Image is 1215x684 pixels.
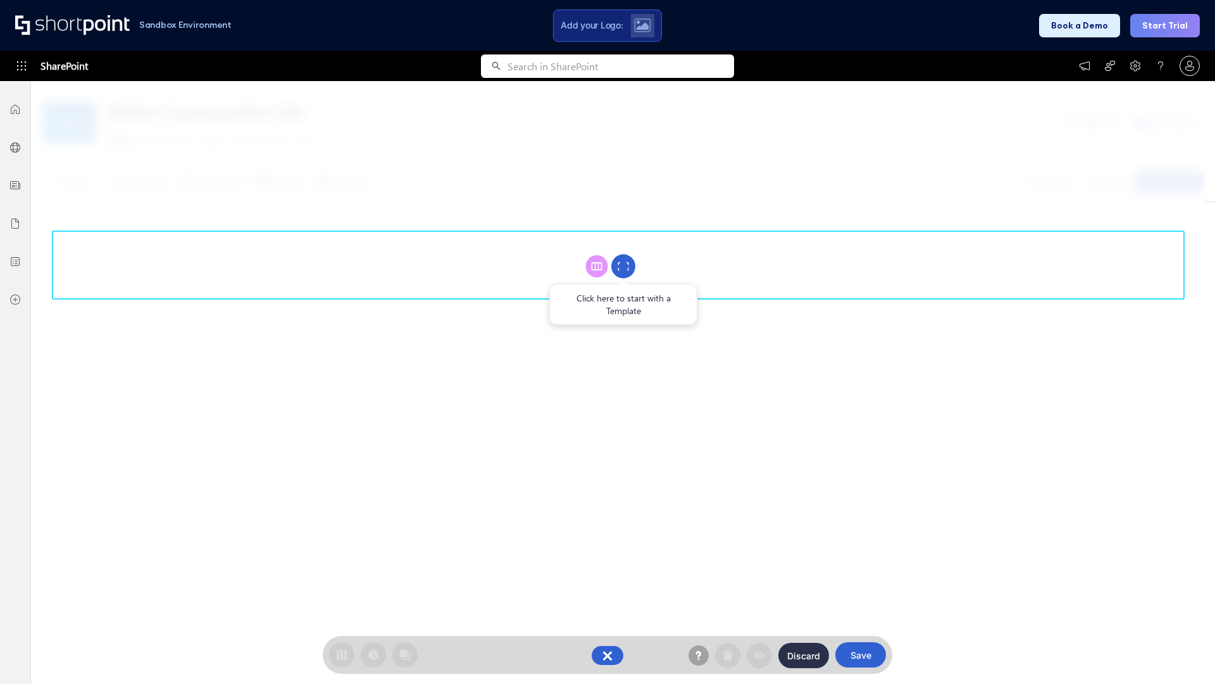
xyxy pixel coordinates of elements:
[508,54,734,78] input: Search in SharePoint
[1152,623,1215,684] iframe: Chat Widget
[561,20,623,31] span: Add your Logo:
[634,18,651,32] img: Upload logo
[1039,14,1120,37] button: Book a Demo
[778,643,829,668] button: Discard
[1130,14,1200,37] button: Start Trial
[40,51,88,81] span: SharePoint
[835,642,886,668] button: Save
[139,22,232,28] h1: Sandbox Environment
